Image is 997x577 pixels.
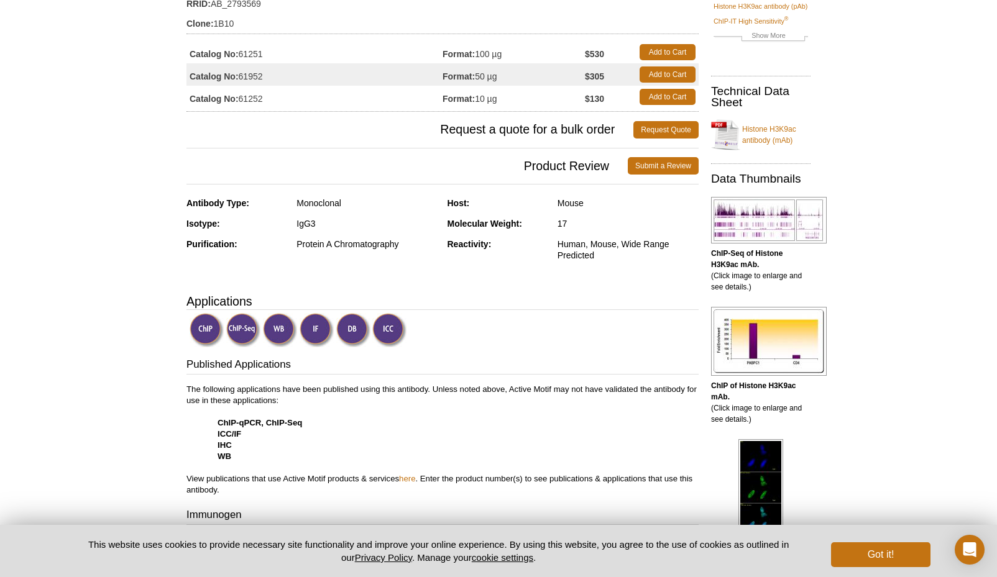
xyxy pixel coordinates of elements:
[186,239,237,249] strong: Purification:
[448,198,470,208] strong: Host:
[443,93,475,104] strong: Format:
[186,384,699,496] p: The following applications have been published using this antibody. Unless noted above, Active Mo...
[186,357,699,375] h3: Published Applications
[558,198,699,209] div: Mouse
[784,16,789,22] sup: ®
[186,507,699,525] h3: Immunogen
[443,71,475,82] strong: Format:
[831,542,930,567] button: Got it!
[472,552,533,563] button: cookie settings
[296,239,438,250] div: Protein A Chromatography
[218,452,231,461] strong: WB
[443,48,475,60] strong: Format:
[263,313,297,347] img: Western Blot Validated
[443,86,585,108] td: 10 µg
[296,198,438,209] div: Monoclonal
[67,538,811,564] p: This website uses cookies to provide necessary site functionality and improve your online experie...
[186,86,443,108] td: 61252
[711,116,811,153] a: Histone H3K9ac antibody (mAb)
[443,41,585,63] td: 100 µg
[190,48,239,60] strong: Catalog No:
[355,552,412,563] a: Privacy Policy
[186,198,249,208] strong: Antibody Type:
[300,313,334,347] img: Immunofluorescence Validated
[190,71,239,82] strong: Catalog No:
[714,16,788,27] a: ChIP-IT High Sensitivity®
[711,248,811,293] p: (Click image to enlarge and see details.)
[186,292,699,311] h3: Applications
[296,218,438,229] div: IgG3
[711,249,783,269] b: ChIP-Seq of Histone H3K9ac mAb.
[190,93,239,104] strong: Catalog No:
[711,197,827,243] img: Histone H3K9ac antibody (mAb) tested by ChIP-Seq.
[711,86,811,108] h2: Technical Data Sheet
[448,219,522,229] strong: Molecular Weight:
[443,63,585,86] td: 50 µg
[186,63,443,86] td: 61952
[190,313,224,347] img: ChIP Validated
[218,429,241,438] strong: ICC/IF
[955,535,985,565] div: Open Intercom Messenger
[226,313,260,347] img: ChIP-Seq Validated
[628,157,699,175] a: Submit a Review
[186,18,214,29] strong: Clone:
[714,1,807,12] a: Histone H3K9ac antibody (pAb)
[336,313,370,347] img: Dot Blot Validated
[738,439,783,536] img: Histone H3K9ac antibody (mAb) tested by immunofluorescence.
[218,418,302,427] strong: ChIP-qPCR, ChIP-Seq
[558,218,699,229] div: 17
[711,307,827,376] img: Histone H3K9ac antibody (mAb) tested by ChIP.
[585,71,604,82] strong: $305
[714,30,808,44] a: Show More
[399,474,415,483] a: here
[640,89,696,105] a: Add to Cart
[372,313,407,347] img: Immunocytochemistry Validated
[585,93,604,104] strong: $130
[585,48,604,60] strong: $530
[633,121,699,139] a: Request Quote
[640,44,696,60] a: Add to Cart
[218,440,232,450] strong: IHC
[711,173,811,184] h2: Data Thumbnails
[558,239,699,261] div: Human, Mouse, Wide Range Predicted
[186,41,443,63] td: 61251
[186,121,633,139] span: Request a quote for a bulk order
[711,381,796,401] b: ChIP of Histone H3K9ac mAb.
[711,380,811,425] p: (Click image to enlarge and see details.)
[186,219,220,229] strong: Isotype:
[448,239,492,249] strong: Reactivity:
[186,11,699,30] td: 1B10
[186,157,628,175] span: Product Review
[640,66,696,83] a: Add to Cart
